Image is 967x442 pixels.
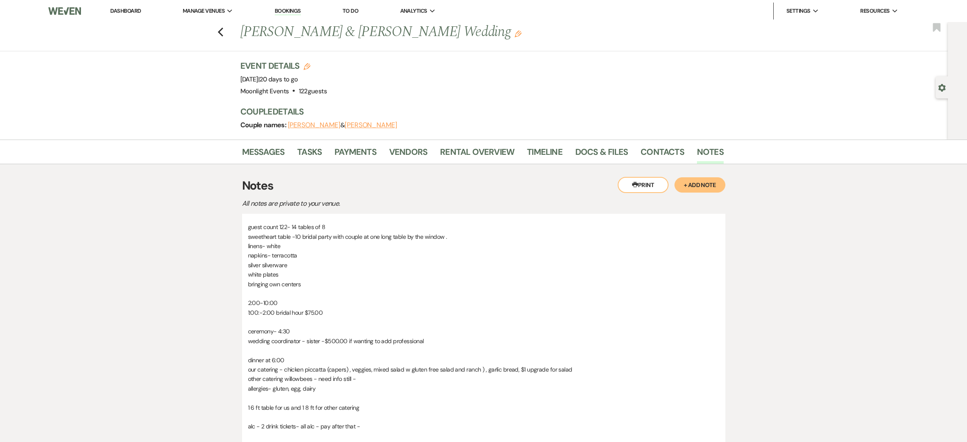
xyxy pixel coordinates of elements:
[248,374,719,383] p: other catering willowbees - need info still -
[110,7,141,14] a: Dashboard
[259,75,298,84] span: 20 days to go
[248,422,719,431] p: alc - 2 drink tickets- all alc - pay after that -
[275,7,301,15] a: Bookings
[248,232,719,241] p: sweetheart table -10 bridal party with couple at one long table by the window .
[248,365,719,374] p: our catering - chicken piccatta (capers) , veggies, mixed salad w gluten free salad and ranch ) ,...
[618,177,669,193] button: Print
[248,336,719,346] p: wedding coordinator - sister -$500.00 if wanting to add professional
[288,122,340,129] button: [PERSON_NAME]
[440,145,514,164] a: Rental Overview
[240,75,298,84] span: [DATE]
[258,75,298,84] span: |
[248,260,719,270] p: silver silverware
[786,7,811,15] span: Settings
[248,251,719,260] p: napkins- terracotta
[240,60,327,72] h3: Event Details
[343,7,358,14] a: To Do
[248,327,719,336] p: ceremony- 4:30
[674,177,725,193] button: + Add Note
[242,177,725,195] h3: Notes
[242,198,539,209] p: All notes are private to your venue.
[334,145,376,164] a: Payments
[240,106,715,117] h3: Couple Details
[48,2,81,20] img: Weven Logo
[575,145,628,164] a: Docs & Files
[527,145,563,164] a: Timeline
[400,7,427,15] span: Analytics
[240,87,289,95] span: Moonlight Events
[389,145,427,164] a: Vendors
[345,122,397,129] button: [PERSON_NAME]
[248,308,719,317] p: 1:00:-2:00 bridal hour $75.00
[248,403,719,412] p: 1 6 ft table for us and 1 8 ft for other catering
[938,83,946,91] button: Open lead details
[248,355,719,365] p: dinner at 6:00
[183,7,225,15] span: Manage Venues
[240,22,620,42] h1: [PERSON_NAME] & [PERSON_NAME] Wedding
[240,120,288,129] span: Couple names:
[248,384,719,393] p: allergies- gluten, egg, dairy
[299,87,327,95] span: 122 guests
[697,145,724,164] a: Notes
[248,270,719,279] p: white plates
[641,145,684,164] a: Contacts
[860,7,889,15] span: Resources
[248,241,719,251] p: linens- white
[248,280,719,289] p: bringing own centers
[248,222,719,232] p: guest count 122- 14 tables of 8
[297,145,322,164] a: Tasks
[288,121,397,129] span: &
[515,30,521,37] button: Edit
[242,145,285,164] a: Messages
[248,298,719,308] p: 2:00-10:00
